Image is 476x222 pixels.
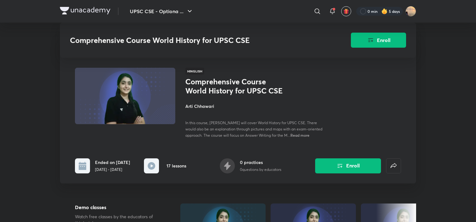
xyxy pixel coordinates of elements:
[70,36,315,45] h3: Comprehensive Course World History for UPSC CSE
[185,68,204,75] span: Hinglish
[240,167,281,172] p: 0 questions by educators
[290,133,309,138] span: Read more
[341,6,351,16] button: avatar
[126,5,197,18] button: UPSC CSE - Optiona ...
[343,8,349,14] img: avatar
[95,159,130,166] h6: Ended on [DATE]
[351,33,406,48] button: Enroll
[60,7,110,14] img: Company Logo
[185,120,322,138] span: In this course, [PERSON_NAME] will cover World History for UPSC CSE. There would also be an expla...
[315,158,381,173] button: Enroll
[381,8,388,14] img: streak
[386,158,401,173] button: false
[75,203,160,211] h5: Demo classes
[405,6,416,17] img: Snatashree Punyatoya
[74,67,176,125] img: Thumbnail
[95,167,130,172] p: [DATE] - [DATE]
[60,7,110,16] a: Company Logo
[185,77,288,95] h1: Comprehensive Course World History for UPSC CSE
[167,162,186,169] h6: 17 lessons
[185,103,326,109] h4: Arti Chhawari
[240,159,281,166] h6: 0 practices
